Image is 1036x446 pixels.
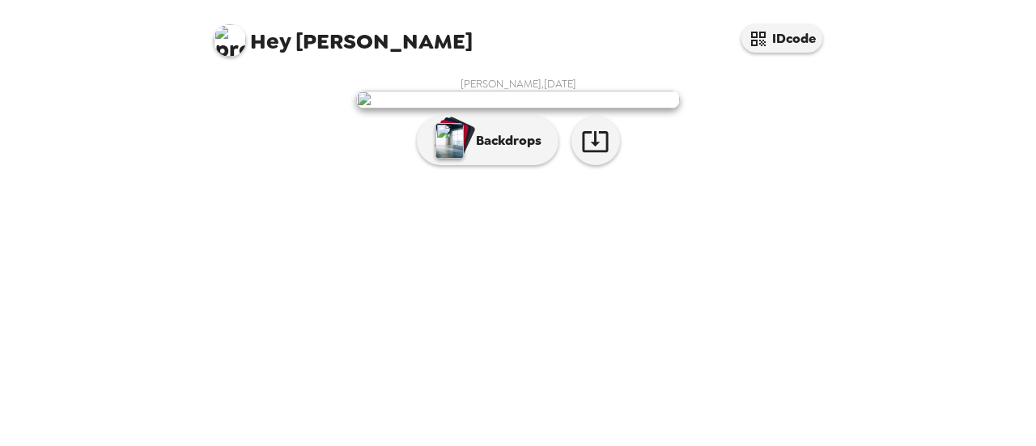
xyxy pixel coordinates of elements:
span: [PERSON_NAME] , [DATE] [461,77,576,91]
img: user [356,91,680,108]
p: Backdrops [468,131,541,151]
span: Hey [250,27,291,56]
button: IDcode [741,24,822,53]
span: [PERSON_NAME] [214,16,473,53]
img: profile pic [214,24,246,57]
button: Backdrops [417,117,558,165]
